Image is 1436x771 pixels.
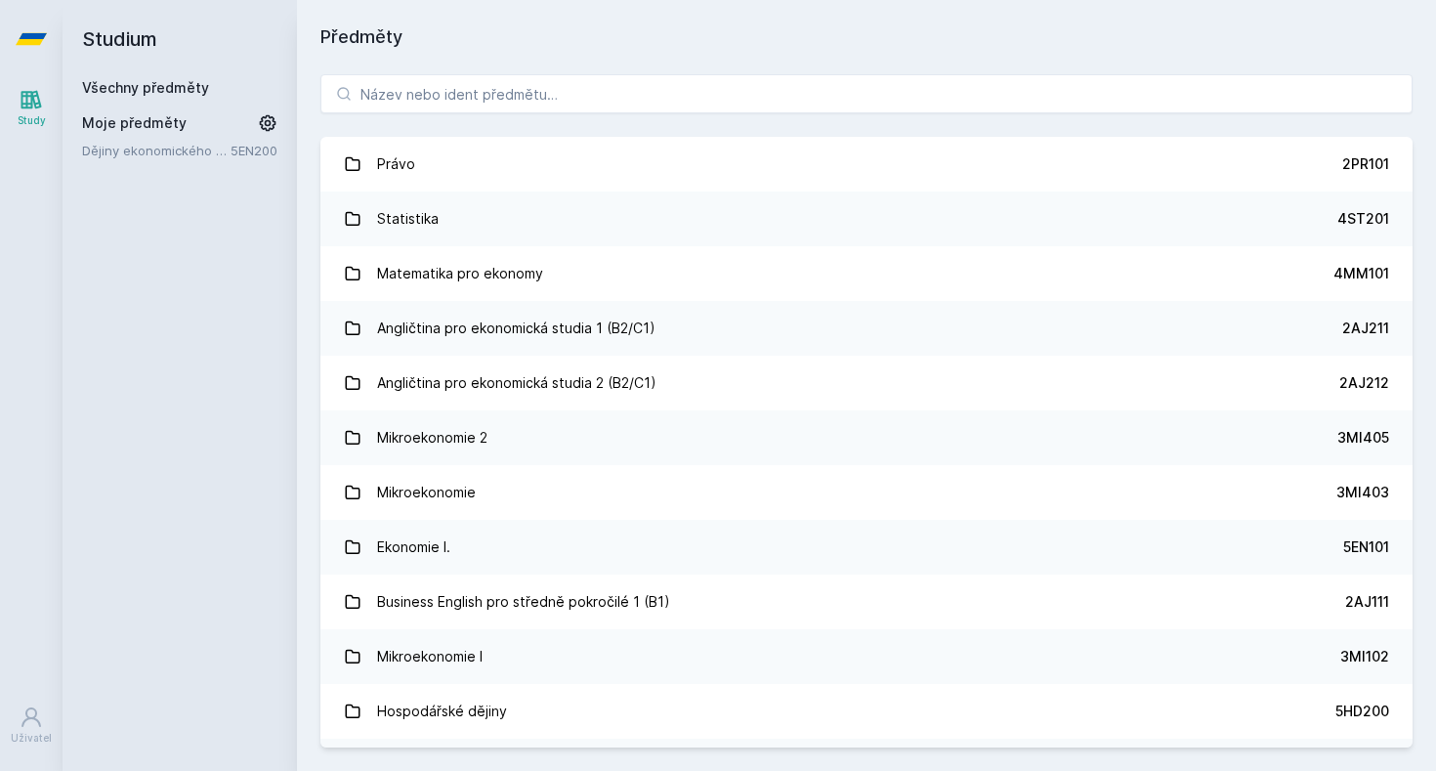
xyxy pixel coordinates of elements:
[320,246,1413,301] a: Matematika pro ekonomy 4MM101
[1337,428,1389,448] div: 3MI405
[377,637,483,676] div: Mikroekonomie I
[1342,154,1389,174] div: 2PR101
[320,520,1413,575] a: Ekonomie I. 5EN101
[82,79,209,96] a: Všechny předměty
[1342,319,1389,338] div: 2AJ211
[18,113,46,128] div: Study
[1335,702,1389,721] div: 5HD200
[1333,264,1389,283] div: 4MM101
[4,696,59,755] a: Uživatel
[377,364,656,403] div: Angličtina pro ekonomická studia 2 (B2/C1)
[320,137,1413,192] a: Právo 2PR101
[1343,537,1389,557] div: 5EN101
[320,301,1413,356] a: Angličtina pro ekonomická studia 1 (B2/C1) 2AJ211
[1340,647,1389,666] div: 3MI102
[377,582,670,621] div: Business English pro středně pokročilé 1 (B1)
[82,141,231,160] a: Dějiny ekonomického myšlení
[320,410,1413,465] a: Mikroekonomie 2 3MI405
[377,473,476,512] div: Mikroekonomie
[320,23,1413,51] h1: Předměty
[377,254,543,293] div: Matematika pro ekonomy
[377,418,487,457] div: Mikroekonomie 2
[320,684,1413,739] a: Hospodářské dějiny 5HD200
[320,192,1413,246] a: Statistika 4ST201
[1345,592,1389,612] div: 2AJ111
[377,692,507,731] div: Hospodářské dějiny
[4,78,59,138] a: Study
[377,199,439,238] div: Statistika
[377,309,655,348] div: Angličtina pro ekonomická studia 1 (B2/C1)
[1337,209,1389,229] div: 4ST201
[320,356,1413,410] a: Angličtina pro ekonomická studia 2 (B2/C1) 2AJ212
[1336,483,1389,502] div: 3MI403
[377,145,415,184] div: Právo
[320,629,1413,684] a: Mikroekonomie I 3MI102
[82,113,187,133] span: Moje předměty
[11,731,52,746] div: Uživatel
[377,528,450,567] div: Ekonomie I.
[231,143,277,158] a: 5EN200
[1339,373,1389,393] div: 2AJ212
[320,74,1413,113] input: Název nebo ident předmětu…
[320,575,1413,629] a: Business English pro středně pokročilé 1 (B1) 2AJ111
[320,465,1413,520] a: Mikroekonomie 3MI403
